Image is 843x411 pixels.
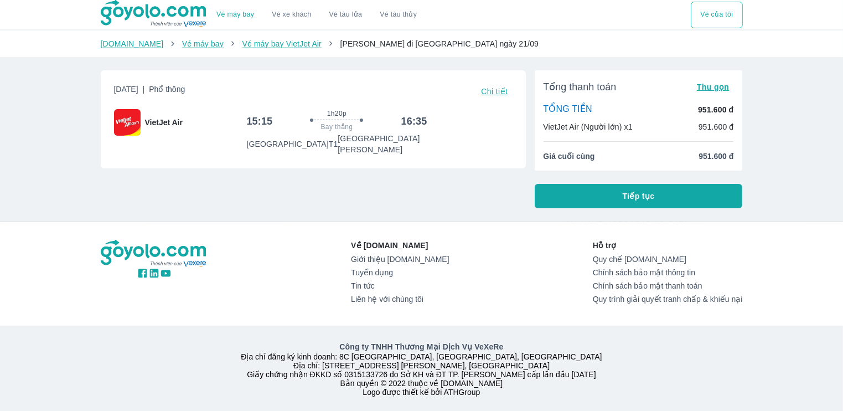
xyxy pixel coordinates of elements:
[351,295,449,304] a: Liên hệ với chúng tôi
[145,117,183,128] span: VietJet Air
[143,85,145,94] span: |
[535,184,743,208] button: Tiếp tục
[477,84,512,99] button: Chi tiết
[272,11,311,19] a: Vé xe khách
[692,79,734,95] button: Thu gọn
[544,121,633,132] p: VietJet Air (Người lớn) x1
[321,122,353,131] span: Bay thẳng
[698,104,733,115] p: 951.600 đ
[593,295,743,304] a: Quy trình giải quyết tranh chấp & khiếu nại
[338,133,427,155] p: [GEOGRAPHIC_DATA][PERSON_NAME]
[593,240,743,251] p: Hỗ trợ
[593,281,743,290] a: Chính sách bảo mật thanh toán
[401,115,427,128] h6: 16:35
[182,39,224,48] a: Vé máy bay
[216,11,254,19] a: Vé máy bay
[340,39,539,48] span: [PERSON_NAME] đi [GEOGRAPHIC_DATA] ngày 21/09
[593,268,743,277] a: Chính sách bảo mật thông tin
[691,2,742,28] div: choose transportation mode
[320,2,371,28] a: Vé tàu lửa
[593,255,743,264] a: Quy chế [DOMAIN_NAME]
[697,83,730,91] span: Thu gọn
[94,341,749,397] div: Địa chỉ đăng ký kinh doanh: 8C [GEOGRAPHIC_DATA], [GEOGRAPHIC_DATA], [GEOGRAPHIC_DATA] Địa chỉ: [...
[101,240,208,268] img: logo
[246,138,338,150] p: [GEOGRAPHIC_DATA] T1
[699,151,733,162] span: 951.600 đ
[242,39,321,48] a: Vé máy bay VietJet Air
[351,240,449,251] p: Về [DOMAIN_NAME]
[371,2,426,28] button: Vé tàu thủy
[103,341,741,352] p: Công ty TNHH Thương Mại Dịch Vụ VeXeRe
[691,2,742,28] button: Vé của tôi
[623,191,655,202] span: Tiếp tục
[544,104,592,116] p: TỔNG TIỀN
[327,109,346,118] span: 1h20p
[351,268,449,277] a: Tuyển dụng
[101,39,164,48] a: [DOMAIN_NAME]
[114,84,185,99] span: [DATE]
[246,115,272,128] h6: 15:15
[101,38,743,49] nav: breadcrumb
[544,80,617,94] span: Tổng thanh toán
[208,2,426,28] div: choose transportation mode
[699,121,734,132] p: 951.600 đ
[351,255,449,264] a: Giới thiệu [DOMAIN_NAME]
[544,151,595,162] span: Giá cuối cùng
[351,281,449,290] a: Tin tức
[149,85,185,94] span: Phổ thông
[481,87,508,96] span: Chi tiết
